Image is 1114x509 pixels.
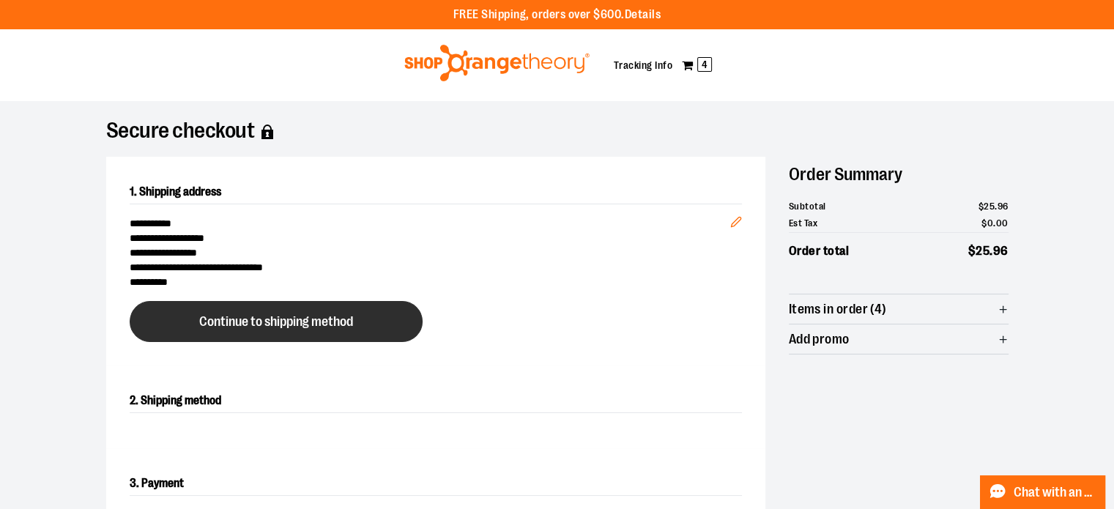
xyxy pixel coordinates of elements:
[789,302,887,316] span: Items in order (4)
[130,472,742,496] h2: 3. Payment
[789,157,1009,192] h2: Order Summary
[979,201,984,212] span: $
[981,218,987,229] span: $
[199,315,353,329] span: Continue to shipping method
[718,193,754,244] button: Edit
[614,59,673,71] a: Tracking Info
[789,294,1009,324] button: Items in order (4)
[106,125,1009,139] h1: Secure checkout
[402,45,592,81] img: Shop Orangetheory
[989,244,993,258] span: .
[980,475,1106,509] button: Chat with an Expert
[993,244,1009,258] span: 96
[996,218,1009,229] span: 00
[697,57,712,72] span: 4
[789,216,818,231] span: Est Tax
[130,180,742,204] h2: 1. Shipping address
[625,8,661,21] a: Details
[984,201,995,212] span: 25
[130,389,742,413] h2: 2. Shipping method
[789,332,850,346] span: Add promo
[130,301,423,342] button: Continue to shipping method
[995,201,998,212] span: .
[789,199,826,214] span: Subtotal
[993,218,996,229] span: .
[1014,486,1096,499] span: Chat with an Expert
[789,324,1009,354] button: Add promo
[453,7,661,23] p: FREE Shipping, orders over $600.
[998,201,1009,212] span: 96
[968,244,976,258] span: $
[789,242,850,261] span: Order total
[976,244,989,258] span: 25
[987,218,994,229] span: 0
